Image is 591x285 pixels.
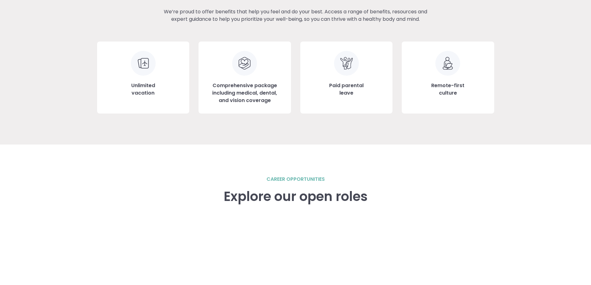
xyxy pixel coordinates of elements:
[208,82,281,104] h3: Comprehensive package including medical, dental, and vision coverage
[329,82,364,97] h3: Paid parental leave
[224,189,368,204] h3: Explore our open roles
[435,51,460,76] img: Remote-first culture icon
[266,176,325,183] h2: career opportunities
[232,51,257,76] img: Clip art of hand holding a heart
[431,82,464,97] h3: Remote-first culture
[131,51,156,76] img: Unlimited vacation icon
[131,82,155,97] h3: Unlimited vacation
[334,51,359,76] img: Clip art of family of 3 embraced facing forward
[156,8,435,23] p: We’re proud to offer benefits that help you feel and do your best. Access a range of benefits, re...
